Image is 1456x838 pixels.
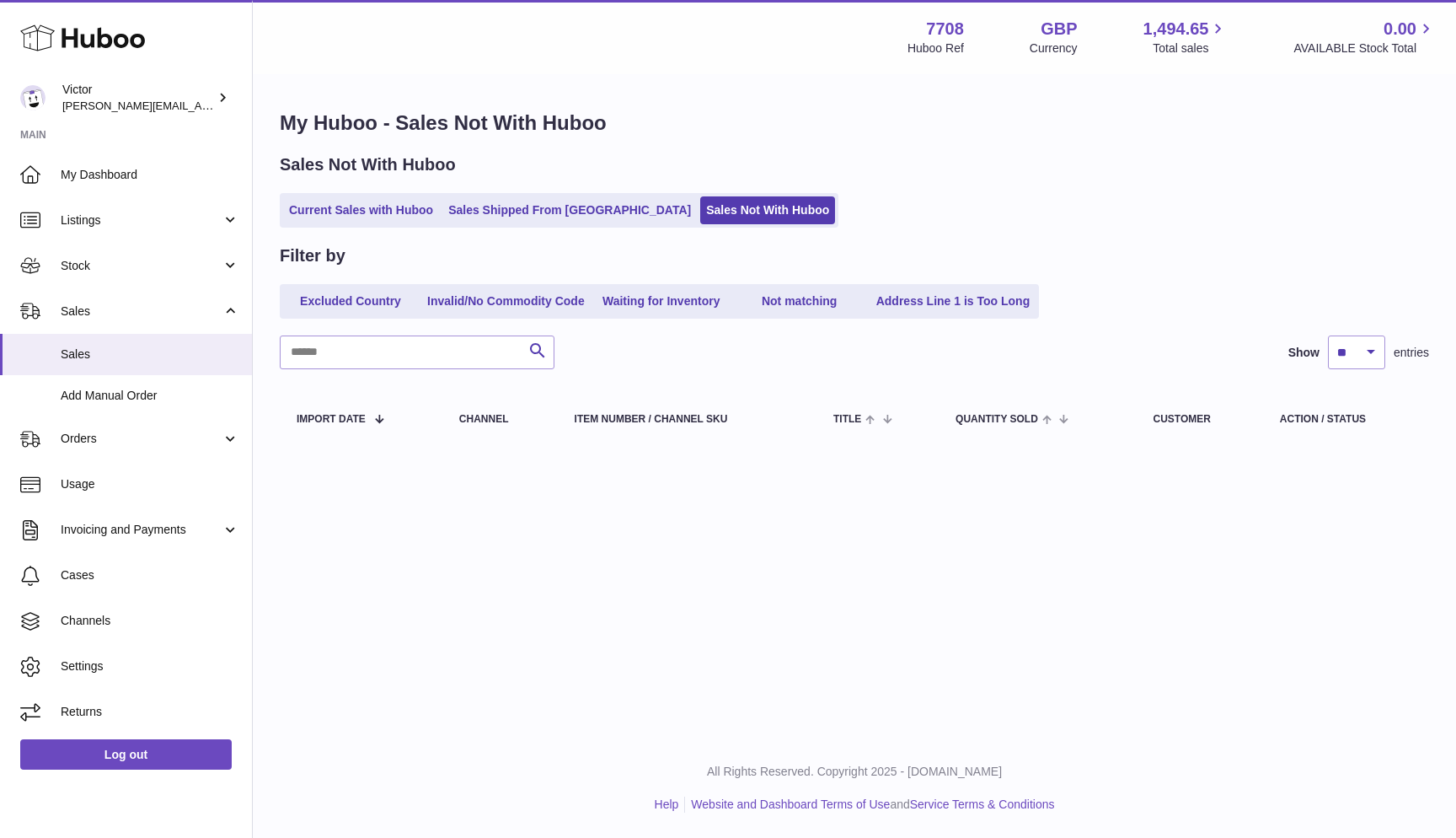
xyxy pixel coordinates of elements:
[1154,414,1246,425] div: Customer
[61,567,239,583] span: Cases
[926,18,964,40] strong: 7708
[61,167,239,183] span: My Dashboard
[266,764,1443,780] p: All Rights Reserved. Copyright 2025 - [DOMAIN_NAME]
[283,196,439,224] a: Current Sales with Huboo
[833,414,861,425] span: Title
[62,99,338,112] span: [PERSON_NAME][EMAIL_ADDRESS][DOMAIN_NAME]
[955,414,1038,425] span: Quantity Sold
[297,414,366,425] span: Import date
[1384,18,1416,40] span: 0.00
[594,287,729,315] a: Waiting for Inventory
[280,153,456,176] h2: Sales Not With Huboo
[61,346,239,363] span: Sales
[655,798,679,811] a: Help
[61,613,239,629] span: Channels
[1153,40,1228,56] span: Total sales
[61,258,222,274] span: Stock
[1293,18,1436,56] a: 0.00 AVAILABLE Stock Total
[1280,414,1412,425] div: Action / Status
[1143,18,1209,40] span: 1,494.65
[61,212,222,228] span: Listings
[61,304,222,320] span: Sales
[280,244,345,267] h2: Filter by
[1041,18,1077,40] strong: GBP
[421,287,591,315] a: Invalid/No Commodity Code
[1143,18,1228,56] a: 1,494.65 Total sales
[459,414,541,425] div: Channel
[910,798,1055,811] a: Service Terms & Conditions
[1293,40,1436,56] span: AVAILABLE Stock Total
[442,196,697,224] a: Sales Shipped From [GEOGRAPHIC_DATA]
[280,110,1429,137] h1: My Huboo - Sales Not With Huboo
[685,797,1054,813] li: and
[575,414,800,425] div: Item Number / Channel SKU
[1030,40,1078,56] div: Currency
[1288,345,1319,361] label: Show
[62,82,214,114] div: Victor
[870,287,1036,315] a: Address Line 1 is Too Long
[691,798,890,811] a: Website and Dashboard Terms of Use
[20,739,232,770] a: Log out
[61,522,222,538] span: Invoicing and Payments
[61,388,239,404] span: Add Manual Order
[61,431,222,447] span: Orders
[283,287,418,315] a: Excluded Country
[61,658,239,674] span: Settings
[1394,345,1429,361] span: entries
[61,476,239,492] span: Usage
[732,287,867,315] a: Not matching
[907,40,964,56] div: Huboo Ref
[700,196,835,224] a: Sales Not With Huboo
[20,85,45,110] img: victor@erbology.co
[61,704,239,720] span: Returns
